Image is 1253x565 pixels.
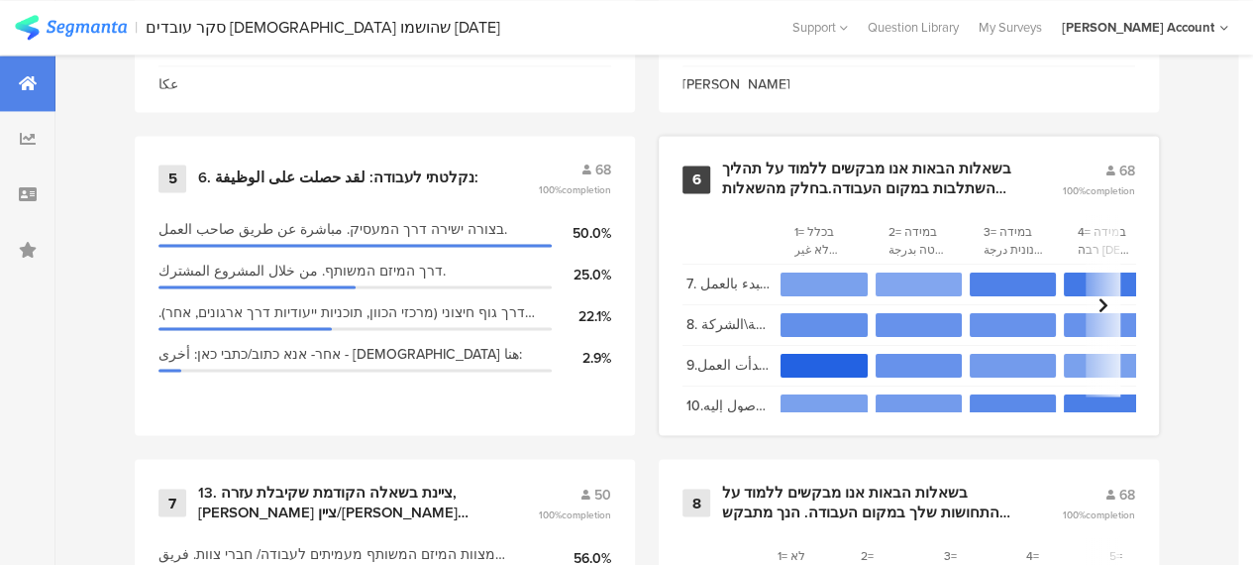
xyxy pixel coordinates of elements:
[781,273,867,296] section: 7.4%
[1086,507,1135,521] span: completion
[970,313,1056,337] section: 14.7%
[876,395,962,418] section: 10.3%
[876,354,962,378] section: 14.7%
[539,507,611,521] span: 100%
[1064,354,1150,378] section: 7.4%
[552,348,611,369] div: 2.9%
[686,273,771,296] section: 7. קיבלתי מידע ברור על התפקיד שלי לפני תחילת העבודה.لقد تلقيت معلومات واضحة عن وظيفتي قبل البدء ب...
[682,166,710,193] div: 6
[781,354,867,378] section: 39.7%
[198,483,490,521] div: 13. ציינת בשאלה הקודמת שקיבלת עזרה, [PERSON_NAME] ציין/[PERSON_NAME] קיבלת את העזרה:لقد ذكرت في ا...
[562,507,611,521] span: completion
[562,182,611,197] span: completion
[969,18,1052,37] a: My Surveys
[158,74,178,95] div: عكا
[970,354,1056,378] section: 10.3%
[781,395,867,418] section: 7.4%
[595,160,611,180] span: 68
[1119,484,1135,505] span: 68
[970,395,1056,418] section: 19.1%
[135,16,138,39] div: |
[888,223,948,259] section: 2= במידה מועטה بدرجة قليلة
[858,18,969,37] a: Question Library
[1063,183,1135,198] span: 100%
[158,165,186,192] div: 5
[1119,161,1135,181] span: 68
[682,489,710,516] div: 8
[1063,507,1135,521] span: 100%
[158,344,522,365] span: אחר- אנא כתוב/כתבי כאן: أخرى - [DEMOGRAPHIC_DATA] هنا:
[158,543,542,564] span: מצוות המיזם המשותף מעמיתים לעבודה/ חברי צוות. فريق المشروع المشترك من زملاء العمل/أعضاء الفريق.
[1086,183,1135,198] span: completion
[158,302,542,323] span: דרך גוף חיצוני (מרכזי הכוון, תוכניות ייעודיות דרך ארגונים, אחר). من خلال جهة خارجية (مراكز [DEMOG...
[158,261,446,282] span: דרך המיזם המשותף. من خلال المشروع المشترك.
[552,265,611,285] div: 25.0%
[781,313,867,337] section: 16.2%
[594,484,611,505] span: 50
[15,15,127,40] img: segmanta logo
[1064,273,1150,296] section: 27.9%
[792,12,848,43] div: Support
[1064,395,1150,418] section: 25.0%
[1062,18,1214,37] div: [PERSON_NAME] Account
[552,223,611,244] div: 50.0%
[198,169,478,188] div: 6. נקלטתי לעבודה: لقد حصلت على الوظيفة:
[1064,313,1150,337] section: 14.7%
[970,273,1056,296] section: 23.5%
[158,489,186,516] div: 7
[686,313,771,337] section: 8. צוות המיזם המשותף הכין אותי לתהליך הקליטה בארגון.لقد قام فريق المشروع المشترك بإعدادي لعملية ا...
[682,74,790,95] div: [PERSON_NAME]
[876,273,962,296] section: 4.4%
[686,354,771,378] section: 9.צוות המיזם המשותף לא תמך בי לאחר שהתחלתי לעבוד.لم يدعمني فريق المشروع المشترك بعد أن بدأت العمل.
[146,18,500,37] div: סקר עובדים [DEMOGRAPHIC_DATA] שהושמו [DATE]
[158,219,507,240] span: בצורה ישירה דרך המעסיק. مباشرة عن طريق صاحب العمل.
[794,223,854,259] section: 1= בכלל לא غير موجود إطلاقًا
[876,313,962,337] section: 14.7%
[722,483,1014,521] div: בשאלות הבאות אנו מבקשים ללמוד על התחושות שלך במקום העבודה. הנך מתבקש להביע את מידת הסכמתך או אי ה...
[1078,223,1137,259] section: 4= במידה רבה [DEMOGRAPHIC_DATA] كبيرة
[539,182,611,197] span: 100%
[722,160,1014,198] div: בשאלות הבאות אנו מבקשים ללמוד על תהליך ההשתלבות במקום העבודה.בחלק מהשאלות תתבקש/י לבחור באיזו מיד...
[686,395,771,418] section: 10.המנהל/ת הישיר/ה שלי היה/היתה זמין/ה ונגיש/ה עבורי בתחילת הדרך.كان مديري المباشر متاحًا وسهل ال...
[984,223,1043,259] section: 3= במידה בינונית درجة متوسطة
[552,306,611,327] div: 22.1%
